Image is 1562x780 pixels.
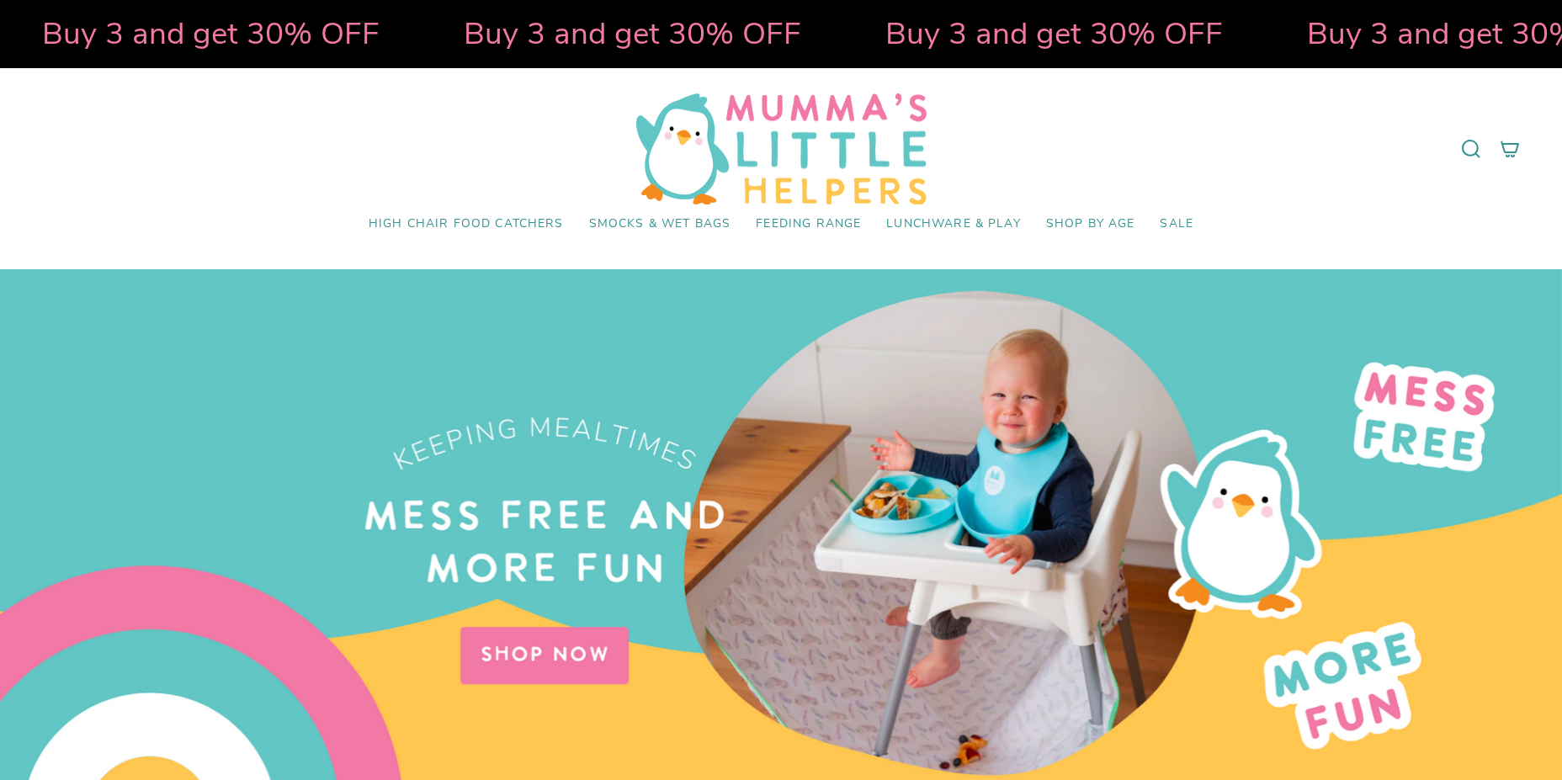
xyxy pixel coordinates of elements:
[743,204,874,244] a: Feeding Range
[1033,204,1148,244] a: Shop by Age
[1147,204,1206,244] a: SALE
[756,217,861,231] span: Feeding Range
[455,13,793,55] strong: Buy 3 and get 30% OFF
[877,13,1214,55] strong: Buy 3 and get 30% OFF
[356,204,576,244] a: High Chair Food Catchers
[886,217,1020,231] span: Lunchware & Play
[636,93,927,204] img: Mumma’s Little Helpers
[576,204,744,244] a: Smocks & Wet Bags
[589,217,731,231] span: Smocks & Wet Bags
[1046,217,1135,231] span: Shop by Age
[369,217,564,231] span: High Chair Food Catchers
[874,204,1033,244] a: Lunchware & Play
[1160,217,1193,231] span: SALE
[34,13,371,55] strong: Buy 3 and get 30% OFF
